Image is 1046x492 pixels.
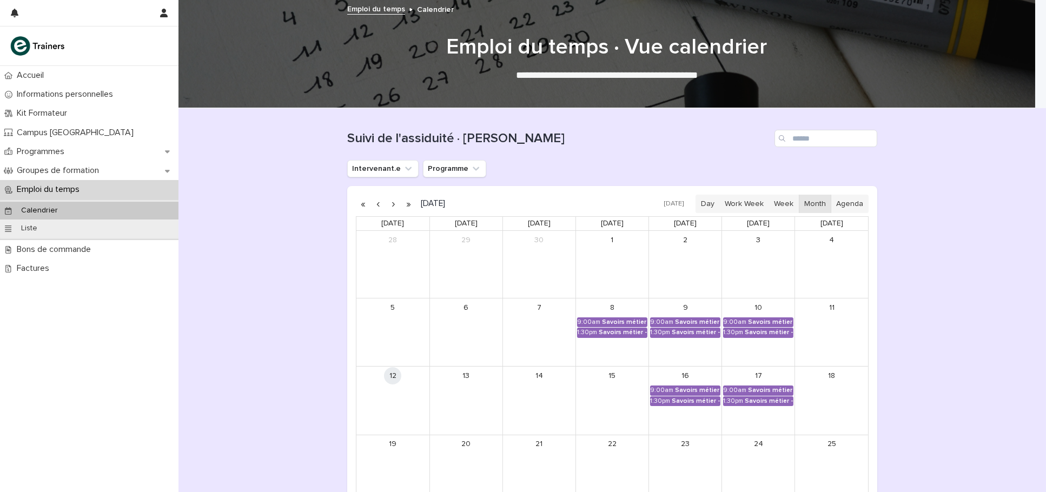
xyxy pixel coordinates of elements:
[526,217,553,230] a: Tuesday
[774,130,877,147] input: Search
[823,436,840,453] a: October 25, 2025
[502,367,575,435] td: October 14, 2025
[831,195,869,213] button: Agenda
[347,160,419,177] button: Intervenant.e
[823,231,840,249] a: October 4, 2025
[750,436,767,453] a: October 24, 2025
[575,298,648,366] td: October 8, 2025
[379,217,406,230] a: Sunday
[12,206,67,215] p: Calendrier
[599,217,626,230] a: Wednesday
[748,318,793,326] div: Savoirs métier - Découvrir le métier et l'environnement de travail de l'auxiliaire de vie
[675,387,720,394] div: Savoirs métier - Découvrir le métier et l'environnement de travail de l'auxiliaire de vie
[384,299,401,316] a: October 5, 2025
[371,195,386,212] button: Previous month
[650,387,673,394] div: 9:00am
[745,397,793,405] div: Savoirs métier - Découvrir le métier et l'environnement de travail de l'auxiliaire de vie
[795,298,868,366] td: October 11, 2025
[417,3,454,15] p: Calendrier
[650,397,670,405] div: 1:30pm
[347,2,405,15] a: Emploi du temps
[401,195,416,212] button: Next year
[531,231,548,249] a: September 30, 2025
[575,231,648,298] td: October 1, 2025
[649,231,722,298] td: October 2, 2025
[696,195,720,213] button: Day
[723,397,743,405] div: 1:30pm
[12,184,88,195] p: Emploi du temps
[458,299,475,316] a: October 6, 2025
[672,217,699,230] a: Thursday
[531,436,548,453] a: October 21, 2025
[719,195,769,213] button: Work Week
[429,367,502,435] td: October 13, 2025
[384,231,401,249] a: September 28, 2025
[795,231,868,298] td: October 4, 2025
[745,329,793,336] div: Savoirs métier - Découvrir le métier et l'environnement de travail de l'auxiliaire de vie
[677,436,694,453] a: October 23, 2025
[356,195,371,212] button: Previous year
[347,131,770,147] h1: Suivi de l'assiduité · [PERSON_NAME]
[723,318,746,326] div: 9:00am
[386,195,401,212] button: Next month
[575,367,648,435] td: October 15, 2025
[604,299,621,316] a: October 8, 2025
[356,367,429,435] td: October 12, 2025
[672,397,720,405] div: Savoirs métier - Découvrir le métier et l'environnement de travail de l'auxiliaire de vie
[12,70,52,81] p: Accueil
[342,34,872,60] h1: Emploi du temps · Vue calendrier
[356,298,429,366] td: October 5, 2025
[9,35,68,57] img: K0CqGN7SDeD6s4JG8KQk
[458,367,475,384] a: October 13, 2025
[531,299,548,316] a: October 7, 2025
[453,217,480,230] a: Monday
[502,231,575,298] td: September 30, 2025
[604,436,621,453] a: October 22, 2025
[722,367,795,435] td: October 17, 2025
[602,318,647,326] div: Savoirs métier - Découvrir le métier et l'environnement de travail de l'auxiliaire de vie
[12,89,122,99] p: Informations personnelles
[723,329,743,336] div: 1:30pm
[650,318,673,326] div: 9:00am
[795,367,868,435] td: October 18, 2025
[384,436,401,453] a: October 19, 2025
[823,299,840,316] a: October 11, 2025
[677,299,694,316] a: October 9, 2025
[12,263,58,274] p: Factures
[750,231,767,249] a: October 3, 2025
[429,231,502,298] td: September 29, 2025
[659,196,689,212] button: [DATE]
[677,231,694,249] a: October 2, 2025
[722,231,795,298] td: October 3, 2025
[750,299,767,316] a: October 10, 2025
[577,318,600,326] div: 9:00am
[649,298,722,366] td: October 9, 2025
[604,367,621,384] a: October 15, 2025
[577,329,597,336] div: 1:30pm
[799,195,831,213] button: Month
[12,108,76,118] p: Kit Formateur
[650,329,670,336] div: 1:30pm
[12,224,46,233] p: Liste
[722,298,795,366] td: October 10, 2025
[502,298,575,366] td: October 7, 2025
[750,367,767,384] a: October 17, 2025
[12,147,73,157] p: Programmes
[429,298,502,366] td: October 6, 2025
[384,367,401,384] a: October 12, 2025
[823,367,840,384] a: October 18, 2025
[675,318,720,326] div: Savoirs métier - Découvrir le métier et l'environnement de travail de l'auxiliaire de vie
[769,195,799,213] button: Week
[12,128,142,138] p: Campus [GEOGRAPHIC_DATA]
[748,387,793,394] div: Savoirs métier - Découvrir le métier et l'environnement de travail de l'auxiliaire de vie
[745,217,772,230] a: Friday
[599,329,647,336] div: Savoirs métier - Découvrir le métier et l'environnement de travail de l'auxiliaire de vie
[531,367,548,384] a: October 14, 2025
[818,217,845,230] a: Saturday
[723,387,746,394] div: 9:00am
[423,160,486,177] button: Programme
[12,244,100,255] p: Bons de commande
[677,367,694,384] a: October 16, 2025
[356,231,429,298] td: September 28, 2025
